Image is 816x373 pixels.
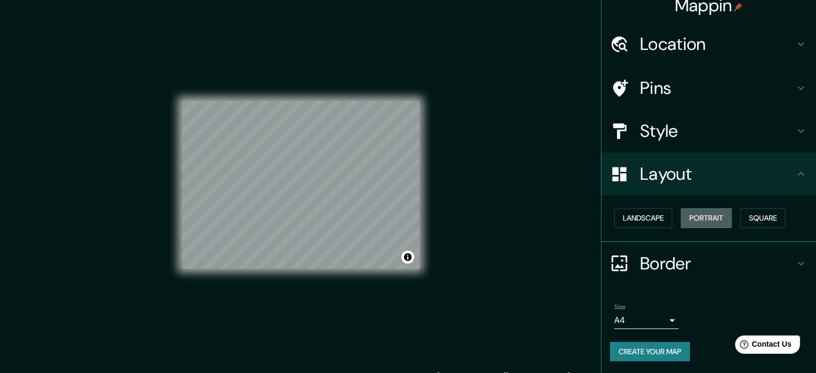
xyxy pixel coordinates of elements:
[610,342,690,362] button: Create your map
[721,331,804,361] iframe: Help widget launcher
[601,242,816,285] div: Border
[601,67,816,109] div: Pins
[614,312,679,329] div: A4
[740,208,785,228] button: Square
[640,77,795,99] h4: Pins
[640,33,795,55] h4: Location
[401,251,414,264] button: Toggle attribution
[614,208,672,228] button: Landscape
[614,302,626,311] label: Size
[681,208,732,228] button: Portrait
[640,120,795,142] h4: Style
[640,163,795,185] h4: Layout
[601,109,816,152] div: Style
[640,253,795,274] h4: Border
[734,3,743,11] img: pin-icon.png
[601,152,816,195] div: Layout
[601,23,816,65] div: Location
[182,101,420,269] canvas: Map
